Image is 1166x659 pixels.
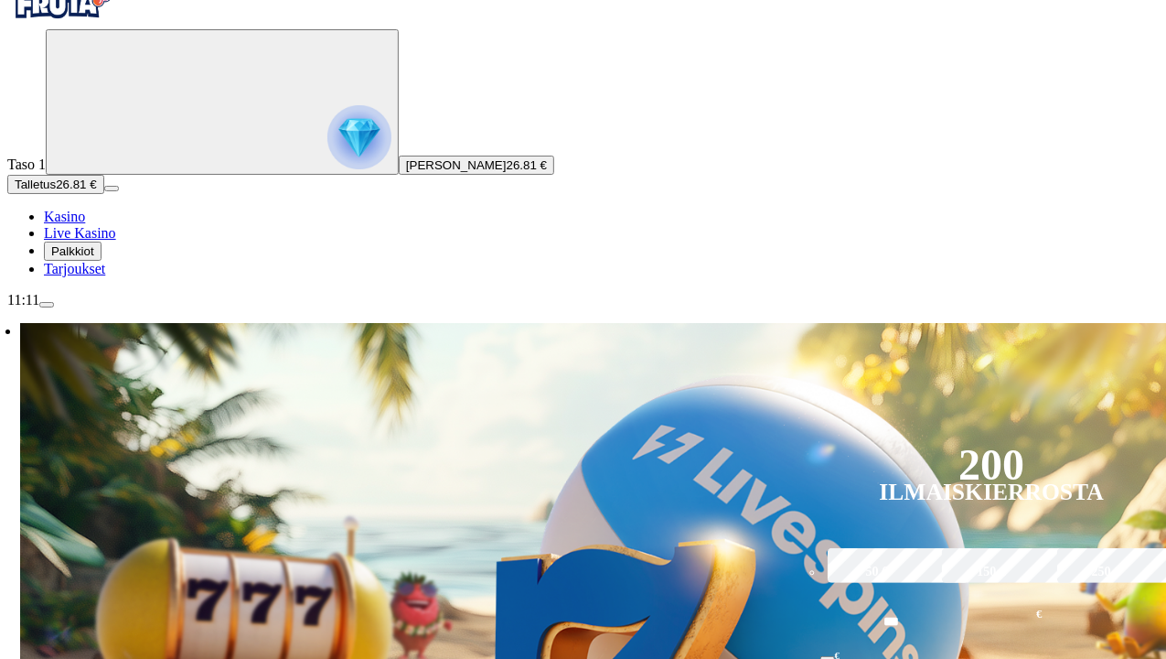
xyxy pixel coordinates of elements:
span: Tarjoukset [44,261,105,276]
button: menu [39,302,54,308]
span: Talletus [15,178,56,191]
label: 150 € [937,546,1045,599]
span: Kasino [44,209,85,224]
span: Live Kasino [44,225,116,241]
button: [PERSON_NAME]26.81 € [399,156,554,175]
label: 250 € [1053,546,1161,599]
span: Palkkiot [51,244,94,258]
span: € [1036,606,1042,623]
a: gift-inverted iconTarjoukset [44,261,105,276]
button: Talletusplus icon26.81 € [7,175,104,194]
a: Fruta [7,13,117,28]
img: reward progress [327,105,391,169]
span: 26.81 € [507,158,547,172]
label: 50 € [823,546,931,599]
a: diamond iconKasino [44,209,85,224]
a: poker-chip iconLive Kasino [44,225,116,241]
span: 26.81 € [56,178,96,191]
span: Taso 1 [7,157,46,172]
div: 200 [958,454,1024,476]
button: reward iconPalkkiot [44,242,102,261]
span: [PERSON_NAME] [406,158,507,172]
span: 11:11 [7,292,39,308]
button: reward progress [46,29,399,175]
div: Ilmaiskierrosta [880,481,1105,503]
button: menu [104,186,119,191]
